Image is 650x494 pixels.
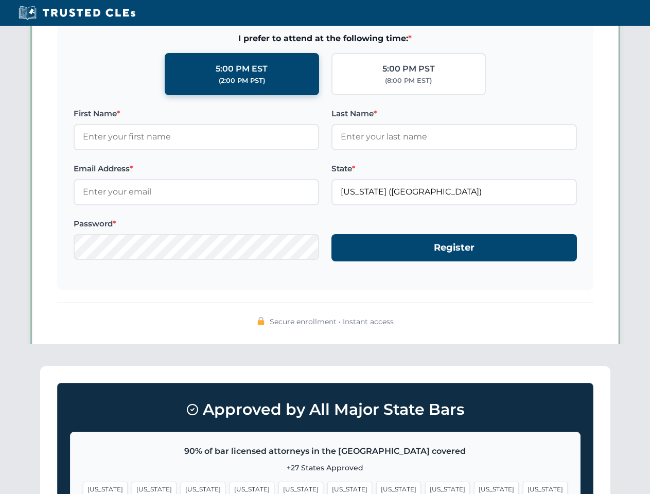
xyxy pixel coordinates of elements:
[331,179,577,205] input: Florida (FL)
[74,218,319,230] label: Password
[257,317,265,325] img: 🔒
[83,445,568,458] p: 90% of bar licensed attorneys in the [GEOGRAPHIC_DATA] covered
[70,396,581,424] h3: Approved by All Major State Bars
[15,5,138,21] img: Trusted CLEs
[74,108,319,120] label: First Name
[74,124,319,150] input: Enter your first name
[83,462,568,473] p: +27 States Approved
[74,32,577,45] span: I prefer to attend at the following time:
[270,316,394,327] span: Secure enrollment • Instant access
[331,163,577,175] label: State
[331,234,577,261] button: Register
[74,163,319,175] label: Email Address
[331,108,577,120] label: Last Name
[382,62,435,76] div: 5:00 PM PST
[74,179,319,205] input: Enter your email
[219,76,265,86] div: (2:00 PM PST)
[385,76,432,86] div: (8:00 PM EST)
[331,124,577,150] input: Enter your last name
[216,62,268,76] div: 5:00 PM EST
